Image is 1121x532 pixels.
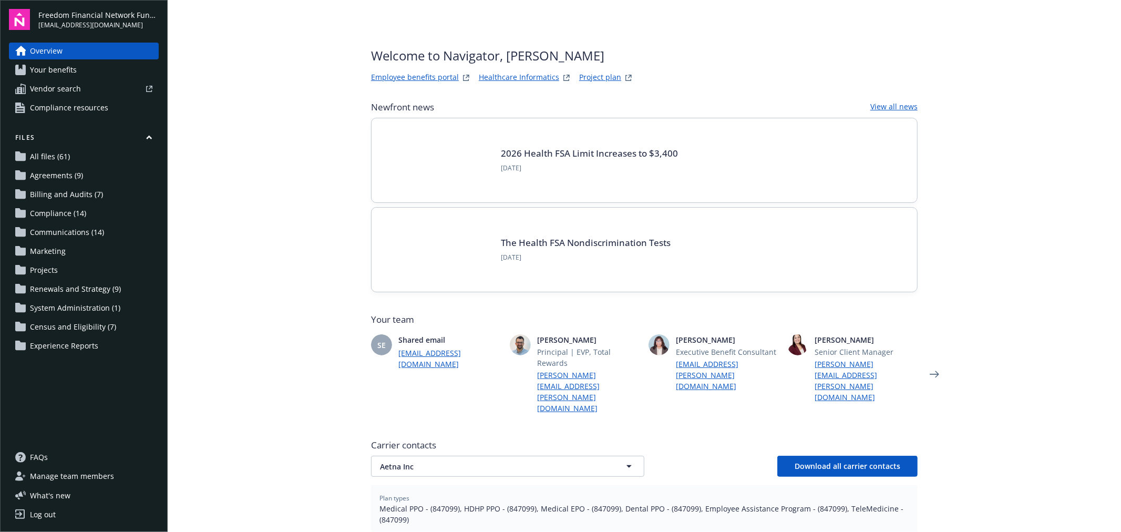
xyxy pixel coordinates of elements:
[371,456,644,477] button: Aetna Inc
[9,186,159,203] a: Billing and Audits (7)
[379,503,909,525] span: Medical PPO - (847099), HDHP PPO - (847099), Medical EPO - (847099), Dental PPO - (847099), Emplo...
[501,163,678,173] span: [DATE]
[9,148,159,165] a: All files (61)
[787,334,808,355] img: photo
[371,101,434,114] span: Newfront news
[388,135,488,186] img: BLOG-Card Image - Compliance - 2026 Health FSA Limit Increases to $3,400.jpg
[9,281,159,298] a: Renewals and Strategy (9)
[30,62,77,78] span: Your benefits
[9,167,159,184] a: Agreements (9)
[560,71,573,84] a: springbukWebsite
[371,71,459,84] a: Employee benefits portal
[388,224,488,275] img: Card Image - EB Compliance Insights.png
[30,99,108,116] span: Compliance resources
[9,468,159,485] a: Manage team members
[30,506,56,523] div: Log out
[30,205,86,222] span: Compliance (14)
[795,461,900,471] span: Download all carrier contacts
[479,71,559,84] a: Healthcare Informatics
[537,346,640,369] span: Principal | EVP, Total Rewards
[9,243,159,260] a: Marketing
[371,439,918,452] span: Carrier contacts
[30,262,58,279] span: Projects
[9,80,159,97] a: Vendor search
[398,334,501,345] span: Shared email
[9,337,159,354] a: Experience Reports
[30,43,63,59] span: Overview
[30,281,121,298] span: Renewals and Strategy (9)
[9,62,159,78] a: Your benefits
[30,300,120,316] span: System Administration (1)
[30,224,104,241] span: Communications (14)
[815,359,918,403] a: [PERSON_NAME][EMAIL_ADDRESS][PERSON_NAME][DOMAIN_NAME]
[30,468,114,485] span: Manage team members
[676,346,779,357] span: Executive Benefit Consultant
[870,101,918,114] a: View all news
[30,243,66,260] span: Marketing
[510,334,531,355] img: photo
[926,366,943,383] a: Next
[398,347,501,370] a: [EMAIL_ADDRESS][DOMAIN_NAME]
[9,490,87,501] button: What's new
[38,9,159,21] span: Freedom Financial Network Funding, LLC
[9,262,159,279] a: Projects
[9,224,159,241] a: Communications (14)
[815,346,918,357] span: Senior Client Manager
[30,148,70,165] span: All files (61)
[501,237,671,249] a: The Health FSA Nondiscrimination Tests
[30,167,83,184] span: Agreements (9)
[371,46,635,65] span: Welcome to Navigator , [PERSON_NAME]
[501,147,678,159] a: 2026 Health FSA Limit Increases to $3,400
[815,334,918,345] span: [PERSON_NAME]
[579,71,621,84] a: Project plan
[30,490,70,501] span: What ' s new
[30,186,103,203] span: Billing and Audits (7)
[377,340,386,351] span: SE
[537,370,640,414] a: [PERSON_NAME][EMAIL_ADDRESS][PERSON_NAME][DOMAIN_NAME]
[537,334,640,345] span: [PERSON_NAME]
[38,9,159,30] button: Freedom Financial Network Funding, LLC[EMAIL_ADDRESS][DOMAIN_NAME]
[9,319,159,335] a: Census and Eligibility (7)
[649,334,670,355] img: photo
[9,99,159,116] a: Compliance resources
[9,300,159,316] a: System Administration (1)
[501,253,671,262] span: [DATE]
[30,337,98,354] span: Experience Reports
[30,80,81,97] span: Vendor search
[460,71,472,84] a: striveWebsite
[38,21,159,30] span: [EMAIL_ADDRESS][DOMAIN_NAME]
[9,205,159,222] a: Compliance (14)
[30,449,48,466] span: FAQs
[676,359,779,392] a: [EMAIL_ADDRESS][PERSON_NAME][DOMAIN_NAME]
[9,43,159,59] a: Overview
[9,133,159,146] button: Files
[9,9,30,30] img: navigator-logo.svg
[9,449,159,466] a: FAQs
[777,456,918,477] button: Download all carrier contacts
[30,319,116,335] span: Census and Eligibility (7)
[380,461,599,472] span: Aetna Inc
[371,313,918,326] span: Your team
[379,494,909,503] span: Plan types
[622,71,635,84] a: projectPlanWebsite
[676,334,779,345] span: [PERSON_NAME]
